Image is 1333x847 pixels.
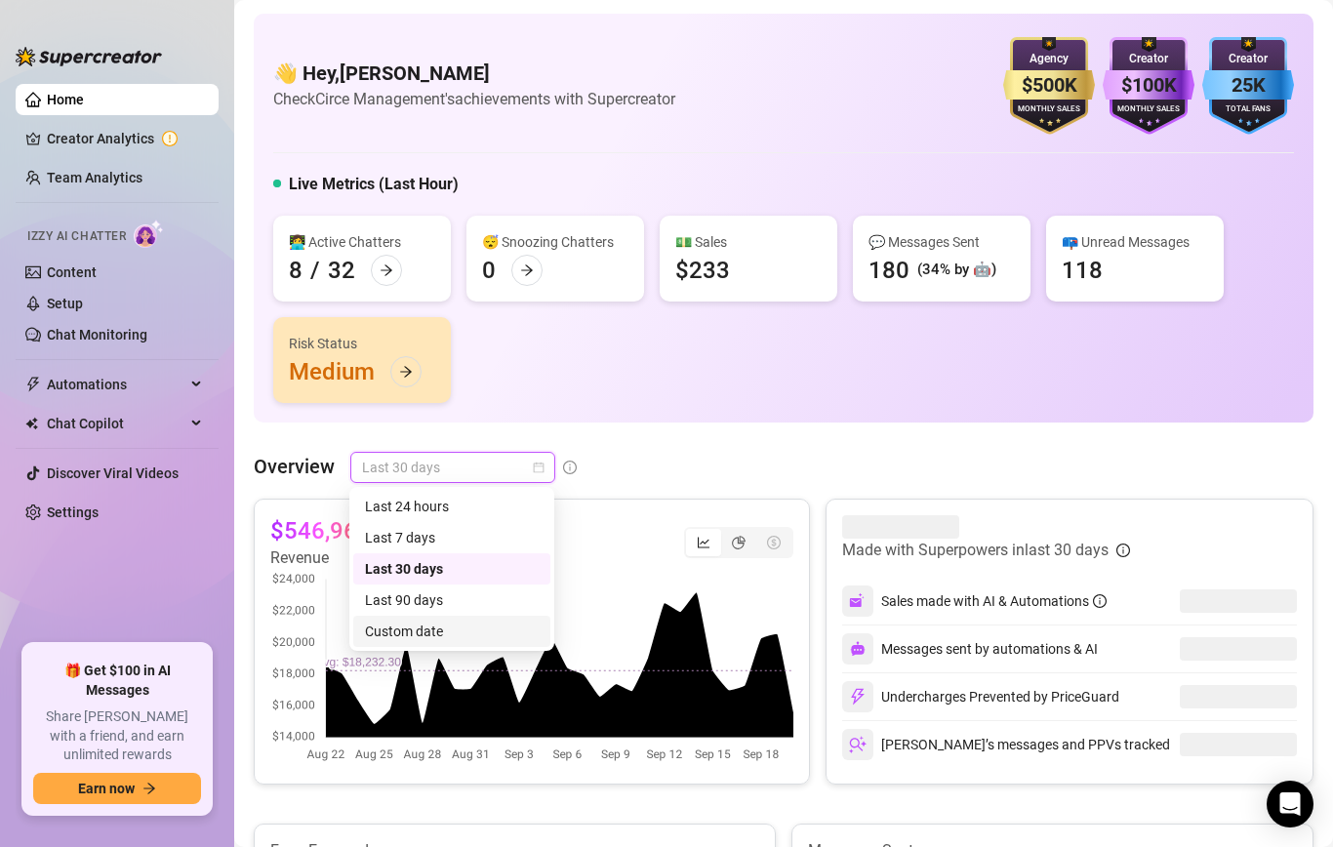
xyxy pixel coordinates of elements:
[849,592,867,610] img: svg%3e
[380,263,393,277] span: arrow-right
[289,333,435,354] div: Risk Status
[1116,544,1130,557] span: info-circle
[849,688,867,706] img: svg%3e
[353,522,550,553] div: Last 7 days
[1093,594,1107,608] span: info-circle
[842,729,1170,760] div: [PERSON_NAME]’s messages and PPVs tracked
[1202,37,1294,135] img: blue-badge-DgoSNQY1.svg
[697,536,710,549] span: line-chart
[850,641,866,657] img: svg%3e
[47,170,142,185] a: Team Analytics
[16,47,162,66] img: logo-BBDzfeDw.svg
[675,255,730,286] div: $233
[1003,50,1095,68] div: Agency
[684,527,793,558] div: segmented control
[482,231,628,253] div: 😴 Snoozing Chatters
[289,173,459,196] h5: Live Metrics (Last Hour)
[47,264,97,280] a: Content
[482,255,496,286] div: 0
[33,707,201,765] span: Share [PERSON_NAME] with a friend, and earn unlimited rewards
[767,536,781,549] span: dollar-circle
[273,60,675,87] h4: 👋 Hey, [PERSON_NAME]
[25,417,38,430] img: Chat Copilot
[1202,50,1294,68] div: Creator
[881,590,1107,612] div: Sales made with AI & Automations
[365,589,539,611] div: Last 90 days
[254,452,335,481] article: Overview
[47,408,185,439] span: Chat Copilot
[47,123,203,154] a: Creator Analytics exclamation-circle
[868,231,1015,253] div: 💬 Messages Sent
[33,773,201,804] button: Earn nowarrow-right
[365,527,539,548] div: Last 7 days
[1103,70,1194,101] div: $100K
[33,662,201,700] span: 🎁 Get $100 in AI Messages
[533,462,545,473] span: calendar
[27,227,126,246] span: Izzy AI Chatter
[1062,231,1208,253] div: 📪 Unread Messages
[1003,103,1095,116] div: Monthly Sales
[47,327,147,343] a: Chat Monitoring
[365,496,539,517] div: Last 24 hours
[270,515,371,546] article: $546,969
[365,558,539,580] div: Last 30 days
[273,87,675,111] article: Check Circe Management's achievements with Supercreator
[1003,37,1095,135] img: gold-badge-CigiZidd.svg
[47,504,99,520] a: Settings
[1103,37,1194,135] img: purple-badge-B9DA21FR.svg
[78,781,135,796] span: Earn now
[675,231,822,253] div: 💵 Sales
[353,585,550,616] div: Last 90 days
[1103,103,1194,116] div: Monthly Sales
[1003,70,1095,101] div: $500K
[289,231,435,253] div: 👩‍💻 Active Chatters
[47,369,185,400] span: Automations
[842,681,1119,712] div: Undercharges Prevented by PriceGuard
[520,263,534,277] span: arrow-right
[47,465,179,481] a: Discover Viral Videos
[1202,70,1294,101] div: 25K
[399,365,413,379] span: arrow-right
[328,255,355,286] div: 32
[47,92,84,107] a: Home
[868,255,909,286] div: 180
[849,736,867,753] img: svg%3e
[353,616,550,647] div: Custom date
[353,553,550,585] div: Last 30 days
[47,296,83,311] a: Setup
[917,259,996,282] div: (34% by 🤖)
[25,377,41,392] span: thunderbolt
[1267,781,1313,827] div: Open Intercom Messenger
[365,621,539,642] div: Custom date
[842,633,1098,665] div: Messages sent by automations & AI
[732,536,746,549] span: pie-chart
[270,546,409,570] article: Revenue
[563,461,577,474] span: info-circle
[289,255,303,286] div: 8
[842,539,1109,562] article: Made with Superpowers in last 30 days
[1103,50,1194,68] div: Creator
[1202,103,1294,116] div: Total Fans
[362,453,544,482] span: Last 30 days
[134,220,164,248] img: AI Chatter
[353,491,550,522] div: Last 24 hours
[142,782,156,795] span: arrow-right
[1062,255,1103,286] div: 118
